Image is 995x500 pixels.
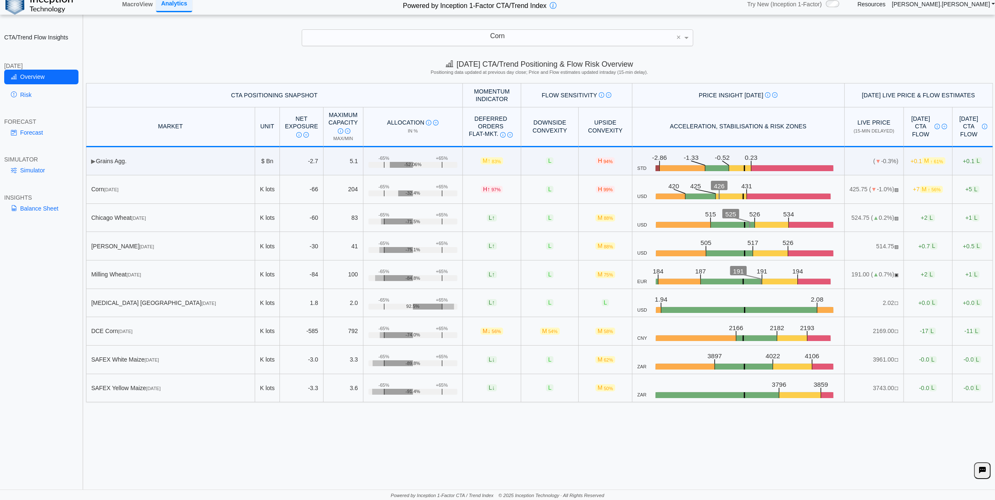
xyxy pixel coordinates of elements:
[604,272,613,277] span: 75%
[919,356,937,363] span: -0.0
[507,132,513,138] img: Read More
[379,212,389,218] div: -65%
[676,34,681,41] span: ×
[104,187,119,192] span: [DATE]
[379,184,389,190] div: -65%
[487,242,497,250] span: L
[324,204,363,232] td: 83
[546,271,554,278] span: L
[805,353,820,360] text: 4106
[802,324,817,331] text: 2193
[91,356,249,363] div: SAFEX White Maize
[492,356,495,363] span: ↓
[595,214,615,221] span: M
[974,384,981,391] span: L
[546,299,554,306] span: L
[492,385,495,391] span: ↓
[436,354,448,359] div: +65%
[333,136,353,141] span: Max/Min
[857,0,885,8] a: Resources
[911,157,945,164] span: +0.1
[595,384,615,391] span: M
[705,211,716,218] text: 515
[4,194,78,201] div: INSIGHTS
[521,107,579,147] th: Downside Convexity
[140,244,154,249] span: [DATE]
[481,186,503,193] span: H
[596,157,615,164] span: H
[540,328,560,335] span: M
[930,299,938,306] span: L
[296,132,302,138] img: Info
[379,241,389,246] div: -65%
[935,124,940,129] img: Info
[405,389,420,394] span: -91.4%
[546,356,554,363] span: L
[965,271,979,278] span: +1
[579,107,632,147] th: Upside Convexity
[546,214,554,221] span: L
[86,107,255,147] th: MARKET
[637,364,647,370] span: ZAR
[845,232,904,260] td: 514.75
[492,243,495,250] span: ↑
[379,383,389,388] div: -65%
[4,118,78,125] div: FORECAST
[408,128,418,133] span: in %
[280,317,324,346] td: -585
[548,329,558,334] span: 54%
[4,70,78,84] a: Overview
[436,383,448,388] div: +65%
[487,186,490,193] span: ↑
[144,357,159,362] span: [DATE]
[920,328,936,335] span: -17
[492,329,501,334] span: 56%
[963,299,982,306] span: +0.0
[929,384,937,391] span: L
[595,242,615,250] span: M
[604,329,613,334] span: 58%
[280,147,324,176] td: -2.7
[91,242,249,250] div: [PERSON_NAME]
[487,214,497,221] span: L
[652,154,667,161] text: -2.86
[324,260,363,289] td: 100
[433,120,439,125] img: Read More
[492,271,495,278] span: ↑
[490,32,505,39] span: Corn
[280,204,324,232] td: -60
[146,386,161,391] span: [DATE]
[406,304,419,309] span: 92.5%
[919,384,937,391] span: -0.0
[436,156,448,161] div: +65%
[118,329,133,334] span: [DATE]
[4,62,78,70] div: [DATE]
[492,299,495,306] span: ↑
[379,269,389,274] div: -65%
[280,289,324,318] td: 1.8
[974,242,982,250] span: L
[405,276,420,281] span: -84.8%
[972,186,979,193] span: L
[921,214,935,221] span: +2
[91,158,96,164] span: ▶
[963,157,982,164] span: +0.1
[725,211,736,218] text: 525
[637,250,647,256] span: USD
[749,211,760,218] text: 526
[329,111,358,134] div: Maximum Capacity
[814,381,828,388] text: 3859
[637,166,647,171] span: STD
[873,271,879,278] span: ▲
[126,272,141,277] span: [DATE]
[324,175,363,204] td: 204
[324,232,363,260] td: 41
[894,301,898,306] span: NO FEED: Live data feed not provided for this market.
[280,232,324,260] td: -30
[255,317,280,346] td: K lots
[675,30,682,46] span: Clear value
[845,260,904,289] td: 191.00 ( 0.7%)
[794,268,805,275] text: 194
[481,157,503,164] span: M
[845,289,904,318] td: 2.02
